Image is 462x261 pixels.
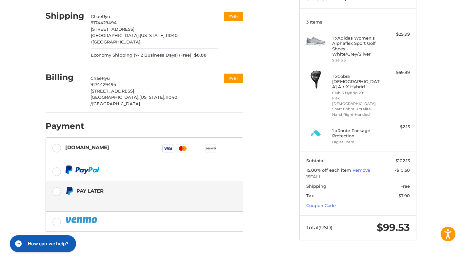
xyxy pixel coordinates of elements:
[377,221,410,234] span: $99.53
[332,112,382,117] li: Hand Right-Handed
[91,26,134,32] span: [STREET_ADDRESS]
[224,12,243,21] button: Edit
[332,90,382,96] li: Club 6 Hybrid 29°
[90,82,116,87] span: 9174429494
[90,76,102,81] span: Chae
[306,158,325,163] span: Subtotal
[306,167,352,173] span: 15.00% off each item
[306,183,326,189] span: Shipping
[332,128,382,139] h4: 1 x Route Package Protection
[306,224,332,231] span: Total (USD)
[90,95,139,100] span: [GEOGRAPHIC_DATA],
[46,121,84,131] h2: Payment
[332,139,382,145] li: Digital Item
[92,101,140,106] span: [GEOGRAPHIC_DATA]
[65,187,73,195] img: Pay Later icon
[65,198,202,203] iframe: PayPal Message 1
[191,52,207,59] span: $0.00
[384,69,410,76] div: $69.99
[91,33,140,38] span: [GEOGRAPHIC_DATA],
[306,203,336,208] a: Coupon Code
[332,96,382,106] li: Flex [DEMOGRAPHIC_DATA]
[224,74,243,83] button: Edit
[400,183,410,189] span: Free
[46,72,84,82] h2: Billing
[306,193,314,198] span: Tax
[102,76,110,81] span: Ryu
[398,193,410,198] span: $7.90
[140,33,166,38] span: [US_STATE],
[139,95,165,100] span: [US_STATE],
[46,240,243,258] iframe: PayPal-paylater
[76,185,202,196] div: Pay Later
[332,106,382,112] li: Shaft Cobra Ultralite
[395,167,410,173] span: -$10.50
[332,35,382,57] h4: 1 x Adidas Women's Alphaflex Sport Golf Shoes - White/Grey/Silver
[306,19,410,25] h3: 3 Items
[332,58,382,63] li: Size 5.5
[91,52,191,59] span: Economy Shipping (7-12 Business Days) (Free)
[65,216,99,224] img: PayPal icon
[65,142,109,153] div: [DOMAIN_NAME]
[92,39,140,44] span: [GEOGRAPHIC_DATA]
[46,11,84,21] h2: Shipping
[384,124,410,130] div: $2.15
[306,174,410,180] span: 15FALL
[102,14,110,19] span: Ryu
[384,31,410,38] div: $29.99
[90,88,134,94] span: [STREET_ADDRESS]
[65,165,99,174] img: PayPal icon
[352,167,370,173] a: Remove
[91,20,117,25] span: 9174429494
[7,233,78,254] iframe: Gorgias live chat messenger
[332,74,382,90] h4: 1 x Cobra [DEMOGRAPHIC_DATA] Air-X Hybrid
[91,14,102,19] span: Chae
[90,95,177,106] span: 11040 /
[91,33,178,44] span: 11040 /
[395,158,410,163] span: $102.13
